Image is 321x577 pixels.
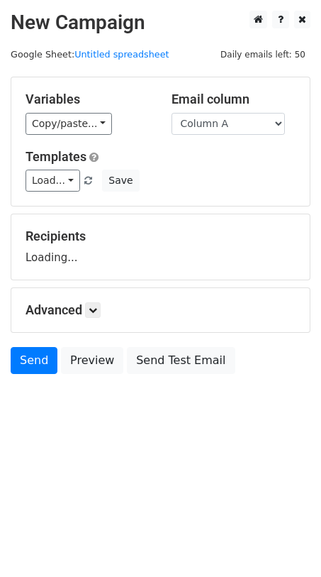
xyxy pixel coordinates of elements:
[74,49,169,60] a: Untitled spreadsheet
[26,92,150,107] h5: Variables
[11,11,310,35] h2: New Campaign
[26,170,80,192] a: Load...
[215,49,310,60] a: Daily emails left: 50
[102,170,139,192] button: Save
[26,229,295,265] div: Loading...
[11,347,57,374] a: Send
[11,49,169,60] small: Google Sheet:
[127,347,235,374] a: Send Test Email
[215,47,310,62] span: Daily emails left: 50
[26,302,295,318] h5: Advanced
[171,92,296,107] h5: Email column
[26,113,112,135] a: Copy/paste...
[26,149,86,164] a: Templates
[61,347,123,374] a: Preview
[26,229,295,244] h5: Recipients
